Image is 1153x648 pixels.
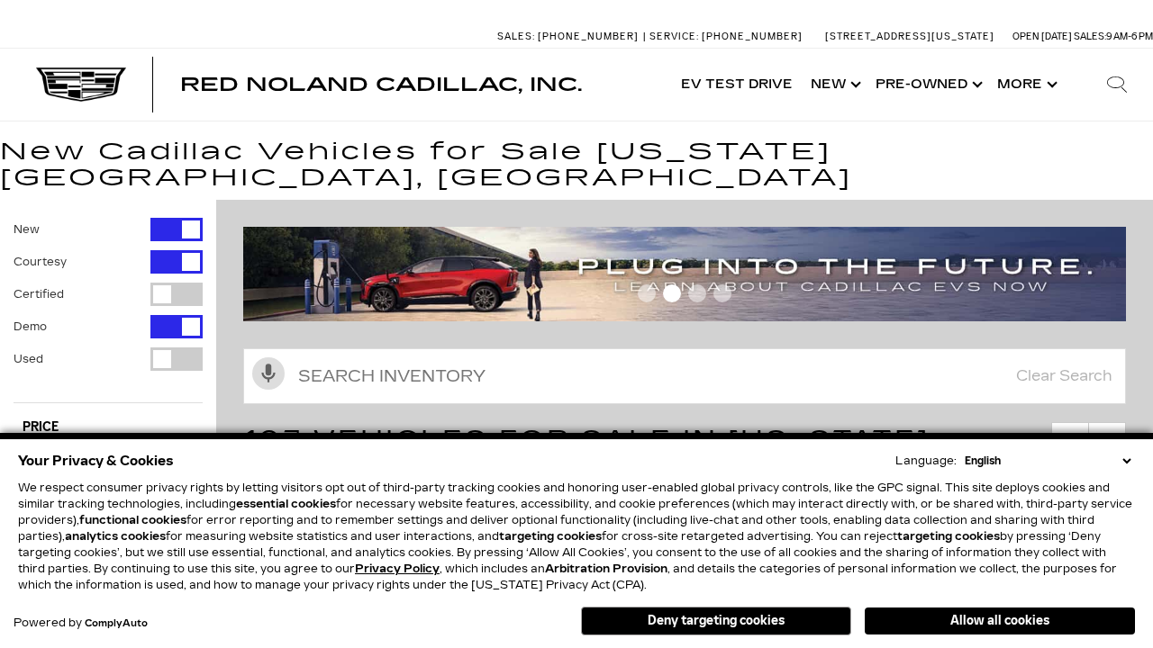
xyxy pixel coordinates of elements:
[499,530,602,543] strong: targeting cookies
[18,448,174,473] span: Your Privacy & Cookies
[14,617,148,629] div: Powered by
[713,284,731,302] span: Go to slide 4
[355,562,440,575] a: Privacy Policy
[243,348,1126,404] input: Search Inventory
[23,419,194,436] h5: Price
[825,31,994,42] a: [STREET_ADDRESS][US_STATE]
[1074,31,1106,42] span: Sales:
[538,31,639,42] span: [PHONE_NUMBER]
[65,530,166,543] strong: analytics cookies
[180,74,582,95] span: Red Noland Cadillac, Inc.
[988,49,1063,121] button: More
[581,607,851,635] button: Deny targeting cookies
[960,453,1135,469] select: Language Select
[236,498,336,510] strong: essential cookies
[897,530,1000,543] strong: targeting cookies
[18,480,1135,593] p: We respect consumer privacy rights by letting visitors opt out of third-party tracking cookies an...
[649,31,699,42] span: Service:
[672,49,802,121] a: EV Test Drive
[638,284,656,302] span: Go to slide 1
[497,31,643,41] a: Sales: [PHONE_NUMBER]
[14,220,40,238] label: New
[663,284,681,302] span: Go to slide 2
[545,562,667,575] strong: Arbitration Provision
[865,607,1135,634] button: Allow all cookies
[243,227,1126,321] img: ev-blog-post-banners4
[802,49,867,121] a: New
[252,357,285,390] svg: Click to toggle on voice search
[36,67,126,102] img: Cadillac Dark Logo with Cadillac White Text
[702,31,803,42] span: [PHONE_NUMBER]
[643,31,807,41] a: Service: [PHONE_NUMBER]
[14,253,67,271] label: Courtesy
[867,49,988,121] a: Pre-Owned
[14,285,64,303] label: Certified
[14,218,203,402] div: Filter by Vehicle Type
[243,424,993,492] span: 103 Vehicles for Sale in [US_STATE][GEOGRAPHIC_DATA], [GEOGRAPHIC_DATA]
[895,455,957,466] div: Language:
[14,318,47,336] label: Demo
[1106,31,1153,42] span: 9 AM-6 PM
[180,76,582,94] a: Red Noland Cadillac, Inc.
[688,284,706,302] span: Go to slide 3
[497,31,535,42] span: Sales:
[1012,31,1072,42] span: Open [DATE]
[85,618,148,629] a: ComplyAuto
[14,350,43,368] label: Used
[79,514,186,526] strong: functional cookies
